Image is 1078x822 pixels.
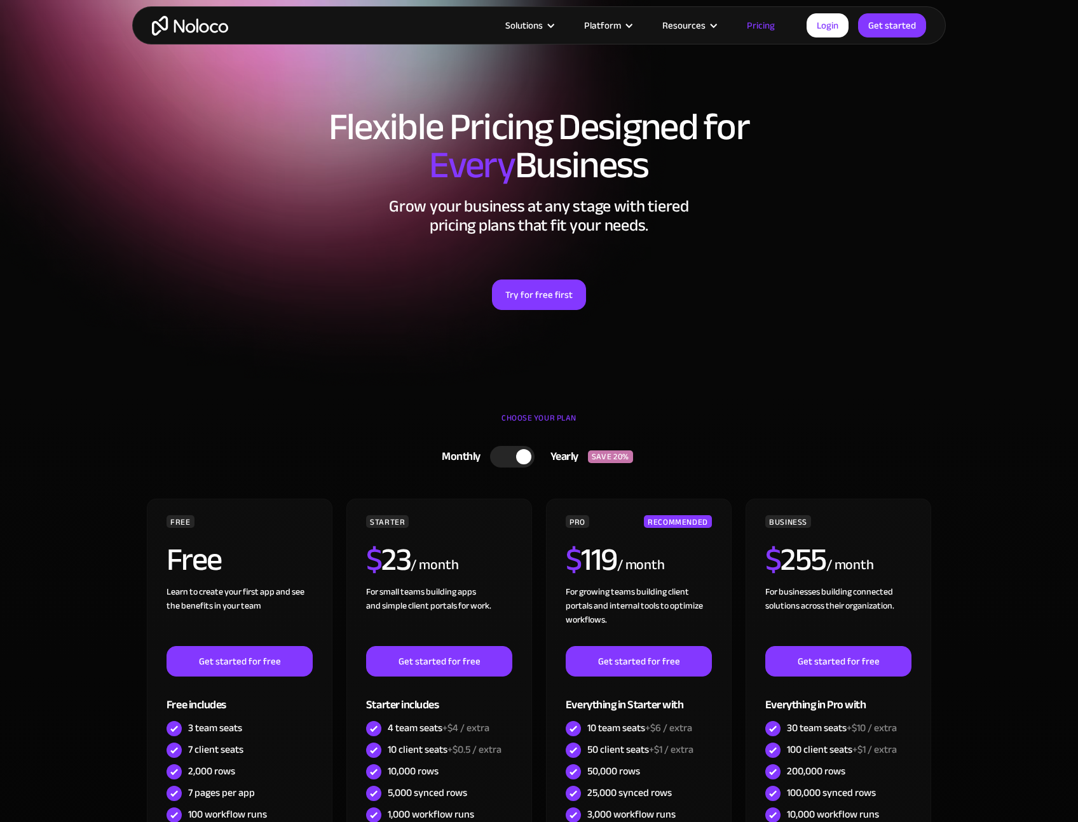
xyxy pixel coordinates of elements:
div: For businesses building connected solutions across their organization. ‍ [765,585,911,646]
a: Get started for free [566,646,712,677]
div: / month [617,555,665,576]
div: 50,000 rows [587,764,640,778]
div: 10 team seats [587,721,692,735]
div: Monthly [426,447,490,466]
span: +$1 / extra [649,740,693,759]
div: 4 team seats [388,721,489,735]
div: RECOMMENDED [644,515,712,528]
a: home [152,16,228,36]
a: Get started for free [366,646,512,677]
span: $ [765,530,781,590]
div: SAVE 20% [588,450,633,463]
div: 5,000 synced rows [388,786,467,800]
div: / month [826,555,874,576]
div: BUSINESS [765,515,811,528]
a: Pricing [731,17,791,34]
div: CHOOSE YOUR PLAN [145,408,933,440]
div: 10 client seats [388,743,501,757]
div: Learn to create your first app and see the benefits in your team ‍ [167,585,313,646]
div: Everything in Pro with [765,677,911,718]
div: FREE [167,515,194,528]
span: +$10 / extra [847,718,897,738]
div: 100,000 synced rows [787,786,876,800]
div: 10,000 rows [388,764,439,778]
div: 30 team seats [787,721,897,735]
div: / month [411,555,458,576]
span: +$1 / extra [852,740,897,759]
span: +$0.5 / extra [447,740,501,759]
h2: 119 [566,544,617,576]
div: STARTER [366,515,409,528]
div: 7 client seats [188,743,243,757]
div: Free includes [167,677,313,718]
h2: Grow your business at any stage with tiered pricing plans that fit your needs. [145,197,933,235]
div: Platform [584,17,621,34]
span: +$4 / extra [442,718,489,738]
span: $ [566,530,582,590]
div: Resources [662,17,706,34]
div: 2,000 rows [188,764,235,778]
div: 50 client seats [587,743,693,757]
div: 100 workflow runs [188,807,267,821]
div: Everything in Starter with [566,677,712,718]
span: $ [366,530,382,590]
a: Login [807,13,849,37]
div: 200,000 rows [787,764,845,778]
div: Starter includes [366,677,512,718]
h1: Flexible Pricing Designed for Business [145,108,933,184]
div: PRO [566,515,589,528]
h2: Free [167,544,222,576]
div: 100 client seats [787,743,897,757]
a: Get started for free [765,646,911,677]
h2: 255 [765,544,826,576]
div: 3 team seats [188,721,242,735]
div: 3,000 workflow runs [587,807,676,821]
a: Try for free first [492,280,586,310]
div: Yearly [535,447,588,466]
div: Solutions [489,17,568,34]
span: Every [429,130,515,201]
div: Solutions [505,17,543,34]
div: For small teams building apps and simple client portals for work. ‍ [366,585,512,646]
a: Get started [858,13,926,37]
span: +$6 / extra [645,718,692,738]
div: For growing teams building client portals and internal tools to optimize workflows. [566,585,712,646]
h2: 23 [366,544,411,576]
div: 1,000 workflow runs [388,807,474,821]
div: 25,000 synced rows [587,786,672,800]
div: Platform [568,17,646,34]
div: 10,000 workflow runs [787,807,879,821]
div: Resources [646,17,731,34]
div: 7 pages per app [188,786,255,800]
a: Get started for free [167,646,313,677]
